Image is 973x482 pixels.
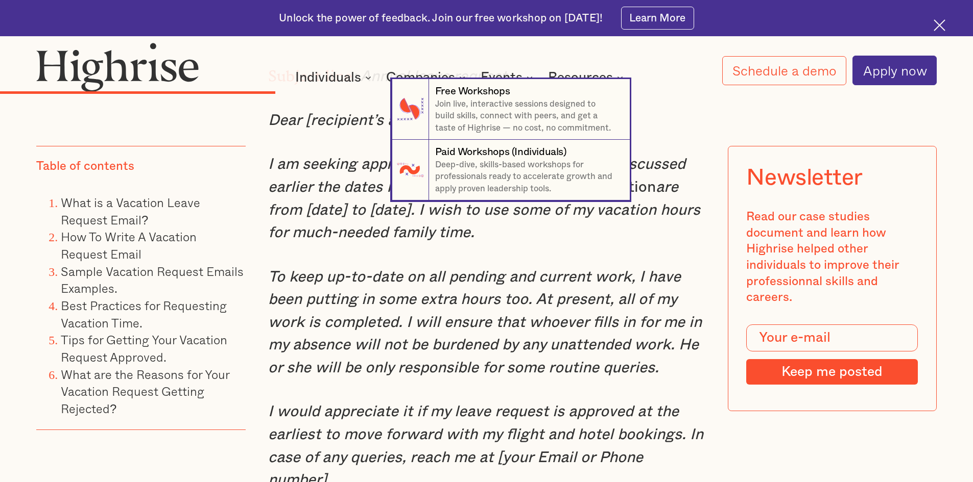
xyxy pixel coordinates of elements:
div: Read our case studies document and learn how Highrise helped other individuals to improve their p... [746,209,918,306]
a: Sample Vacation Request Emails Examples. [61,262,244,298]
div: Individuals [295,71,374,84]
a: How To Write A Vacation Request Email [61,227,197,263]
em: To keep up-to-date on all pending and current work, I have been putting in some extra hours too. ... [268,269,702,376]
em: are from [date] to [date]. I wish to use some of my vacation hours for much-needed family time. [268,180,700,240]
div: Companies [386,71,468,84]
div: Paid Workshops (Individuals) [435,145,566,159]
a: Apply now [852,56,937,85]
input: Your e-mail [746,324,918,352]
div: Individuals [295,71,361,84]
input: Keep me posted [746,359,918,385]
div: Events [481,71,523,84]
img: Cross icon [934,19,945,31]
a: Best Practices for Requesting Vacation Time. [61,296,227,332]
div: Resources [548,71,626,84]
div: Resources [548,71,613,84]
a: Free WorkshopsJoin live, interactive sessions designed to build skills, connect with peers, and g... [392,79,629,140]
a: Tips for Getting Your Vacation Request Approved. [61,330,227,366]
form: Modal Form [746,324,918,385]
a: Paid Workshops (Individuals)Deep-dive, skills-based workshops for professionals ready to accelera... [392,140,629,200]
div: Events [481,71,536,84]
p: Deep-dive, skills-based workshops for professionals ready to accelerate growth and apply proven l... [435,159,618,195]
div: Companies [386,71,455,84]
a: What are the Reasons for Your Vacation Request Getting Rejected? [61,364,229,417]
a: Schedule a demo [722,56,847,85]
a: What is a Vacation Leave Request Email? [61,193,200,229]
div: Free Workshops [435,84,510,98]
p: Join live, interactive sessions designed to build skills, connect with peers, and get a taste of ... [435,98,618,134]
a: Learn More [621,7,694,30]
div: Unlock the power of feedback. Join our free workshop on [DATE]! [279,11,603,26]
img: Highrise logo [36,42,199,91]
